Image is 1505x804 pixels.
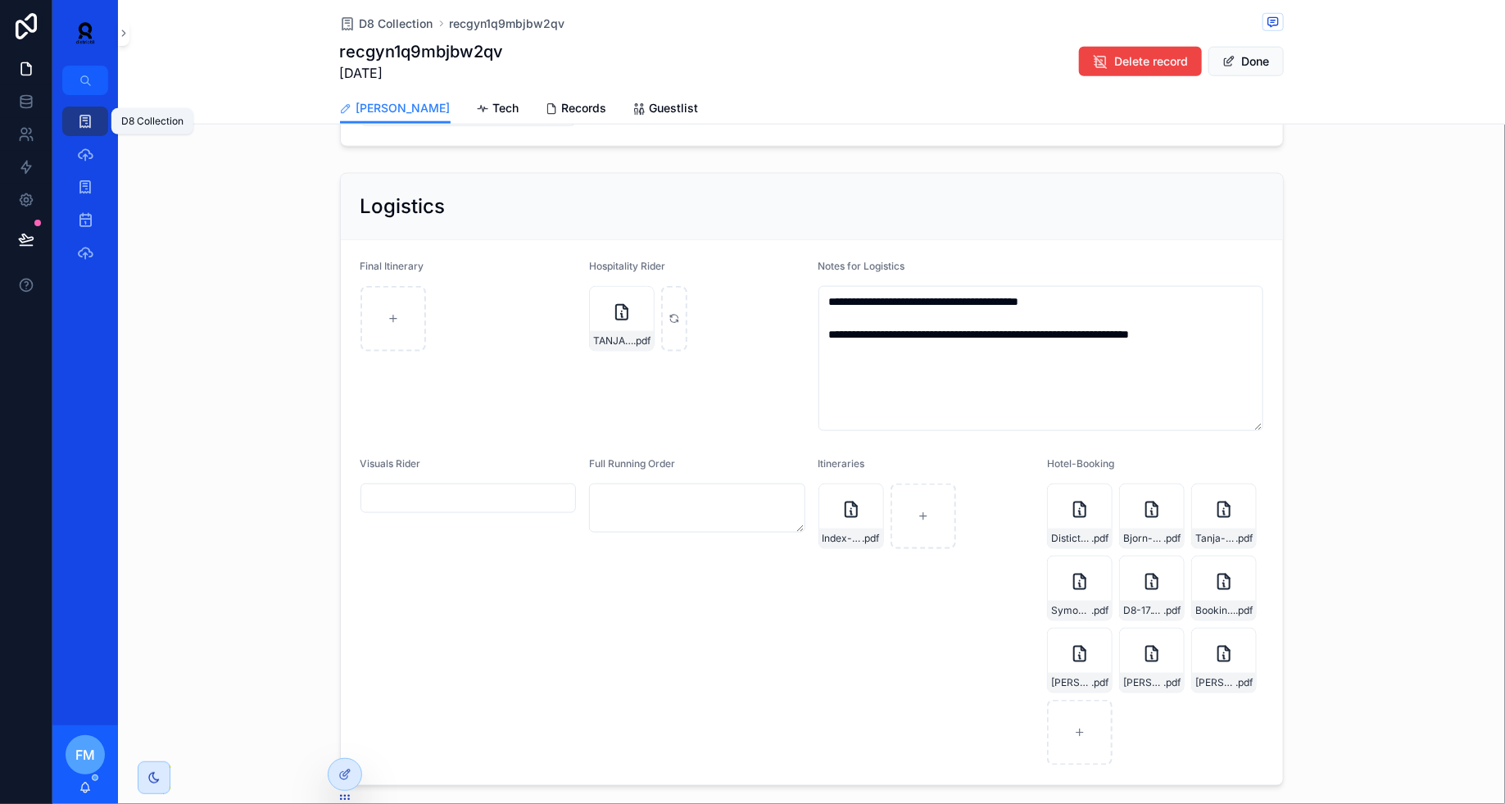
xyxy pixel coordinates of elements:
a: [PERSON_NAME] [340,93,451,125]
span: .pdf [1235,604,1253,617]
span: Hospitality Rider [589,260,665,272]
span: Symone-17.10.2025 [1051,604,1091,617]
a: Guestlist [633,93,699,126]
span: Records [562,100,607,116]
span: Tanja-17.10.2025 [1195,532,1235,545]
button: Done [1208,47,1284,76]
div: D8 Collection [121,115,184,128]
span: D8-17.10.2025 [1123,604,1163,617]
span: Full Running Order [589,457,675,470]
span: Index-x-Teletech_-BYØRN--Iti-17-09-25-Index-[GEOGRAPHIC_DATA]docx-.docx [823,532,863,545]
span: Booking-#5363632893 [1195,604,1235,617]
span: Itineraries [818,457,865,470]
span: .pdf [1091,532,1108,545]
span: .pdf [1163,604,1181,617]
a: recgyn1q9mbjbw2qv [450,16,565,32]
span: D8 Collection [360,16,433,32]
span: Tech [493,100,519,116]
span: [PERSON_NAME] [1195,676,1235,689]
a: D8 Collection [340,16,433,32]
h1: recgyn1q9mbjbw2qv [340,40,504,63]
span: Distict-8-Winson-17.10.2025 [1051,532,1091,545]
img: App logo [66,20,105,46]
span: .pdf [1163,676,1181,689]
span: [PERSON_NAME] [1123,676,1163,689]
span: Notes for Logistics [818,260,905,272]
span: Hotel-Booking [1047,457,1114,470]
div: scrollable content [52,95,118,288]
span: .pdf [1163,532,1181,545]
span: [DATE] [340,63,504,83]
span: .pdf [1091,604,1108,617]
span: [PERSON_NAME] [356,100,451,116]
span: Bjorn-17.10.2025 [1123,532,1163,545]
span: .pdf [1235,676,1253,689]
span: FM [75,745,95,765]
span: .pdf [1235,532,1253,545]
span: Delete record [1115,53,1189,70]
span: TANJA-MIJU_HospitalityRider [593,334,633,347]
span: [PERSON_NAME] [1051,676,1091,689]
h2: Logistics [360,193,446,220]
span: .pdf [633,334,651,347]
a: Tech [477,93,519,126]
button: Delete record [1079,47,1202,76]
span: .pdf [863,532,880,545]
span: Visuals Rider [360,457,421,470]
span: Final Itinerary [360,260,424,272]
a: Records [546,93,607,126]
span: Guestlist [650,100,699,116]
span: .pdf [1091,676,1108,689]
